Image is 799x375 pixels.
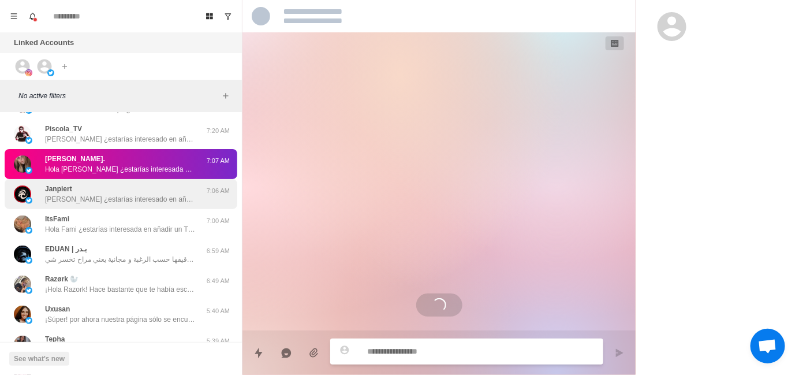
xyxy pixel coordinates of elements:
[45,214,69,224] p: ItsFami
[5,7,23,25] button: Menu
[45,274,79,284] p: Razørk 🦭
[14,216,31,233] img: picture
[18,91,219,101] p: No active filters
[45,244,87,254] p: EDUAN | بـدر
[25,287,32,294] img: picture
[45,194,195,205] p: [PERSON_NAME] ¿estarías interesado en añadir un TTS con la voz de personajes famosos (generada po...
[303,341,326,365] button: Add media
[204,126,233,136] p: 7:20 AM
[25,197,32,204] img: picture
[219,89,233,103] button: Add filters
[45,224,195,235] p: Hola Fami ¿estarías interesada en añadir un TTS con la voz de personajes famosos (generada por IA...
[25,69,32,76] img: picture
[204,186,233,196] p: 7:06 AM
[45,334,65,344] p: Tepha
[14,246,31,263] img: picture
[25,137,32,144] img: picture
[275,341,298,365] button: Reply with AI
[25,227,32,234] img: picture
[219,7,237,25] button: Show unread conversations
[608,341,631,365] button: Send message
[247,341,270,365] button: Quick replies
[45,154,105,164] p: [PERSON_NAME].
[14,306,31,323] img: picture
[45,304,70,314] p: Uxusan
[204,306,233,316] p: 5:40 AM
[23,7,42,25] button: Notifications
[14,276,31,293] img: picture
[204,276,233,286] p: 6:49 AM
[9,352,69,366] button: See what's new
[47,69,54,76] img: picture
[14,125,31,143] img: picture
[204,156,233,166] p: 7:07 AM
[14,185,31,203] img: picture
[751,329,785,363] div: Open chat
[45,314,195,325] p: ¡Súper! por ahora nuestra página sólo se encuentra en inglés, así que si quieres podríamos tener ...
[45,284,195,295] p: ¡Hola Razork! Hace bastante que te había escrito, sólo quería confirmar si habías recibido mi men...
[25,317,32,324] img: picture
[25,257,32,264] img: picture
[204,246,233,256] p: 6:59 AM
[45,124,82,134] p: Piscola_TV
[14,336,31,353] img: picture
[58,60,72,73] button: Add account
[200,7,219,25] button: Board View
[45,134,195,144] p: [PERSON_NAME] ¿estarías interesado en añadir un TTS con la voz de personajes famosos (generada po...
[45,184,72,194] p: Janpiert
[45,164,195,174] p: Hola [PERSON_NAME] ¿estarías interesada en añadir un TTS con la voz de personajes famosos (genera...
[45,254,195,265] p: الاضافة ممكن تفعلها و ممكن ان توقيفها حسب الرغبة و مجانية يعني مراح تخسر شي
[14,155,31,173] img: picture
[14,37,74,49] p: Linked Accounts
[204,336,233,346] p: 5:39 AM
[204,216,233,226] p: 7:00 AM
[25,167,32,174] img: picture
